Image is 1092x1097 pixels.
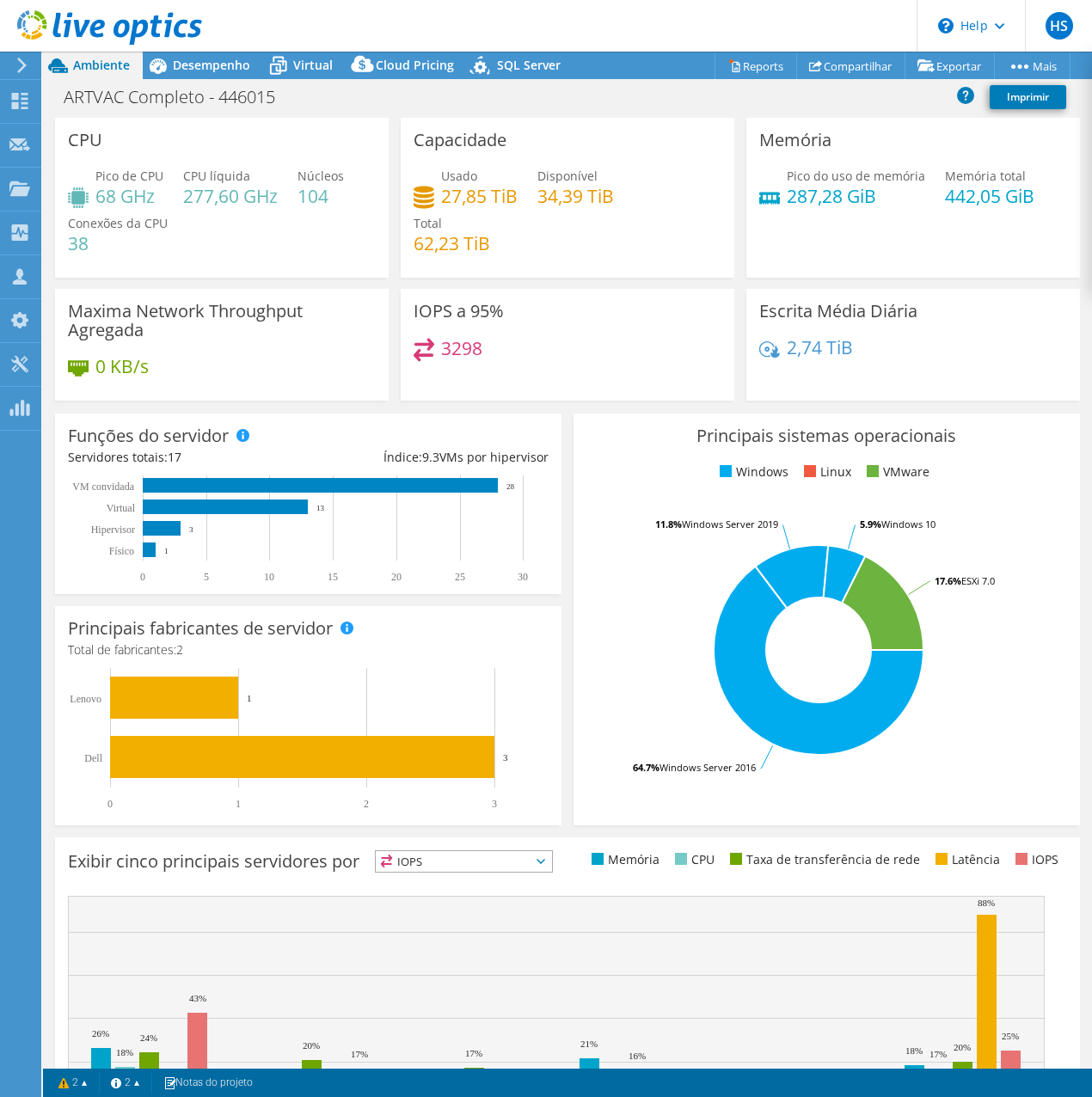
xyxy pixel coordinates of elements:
li: Latência [931,850,1000,869]
span: Ambiente [73,57,130,73]
text: 21% [580,1039,598,1049]
h3: Principais fabricantes de servidor [68,619,333,638]
text: 3 [189,525,193,534]
span: IOPS [376,851,552,872]
span: Cloud Pricing [376,57,454,73]
tspan: Físico [109,545,134,557]
li: CPU [671,850,715,869]
a: Notas do projeto [151,1072,265,1094]
span: HS [1046,12,1073,40]
span: CPU líquida [183,168,250,184]
span: Desempenho [173,57,250,73]
text: VM convidada [72,481,134,493]
svg: \n [938,18,954,34]
h4: 68 GHz [95,187,163,205]
h3: Funções do servidor [68,426,229,445]
h4: 3298 [441,339,482,358]
text: 18% [116,1047,133,1057]
tspan: ESXi 7.0 [961,574,995,587]
text: 16% [629,1051,646,1061]
h4: 27,85 TiB [441,187,518,205]
h1: ARTVAC Completo - 446015 [56,88,302,107]
h4: 442,05 GiB [945,187,1034,205]
span: 2 [176,641,183,658]
text: 3 [492,798,497,810]
span: Memória total [945,168,1026,184]
div: Índice: VMs por hipervisor [308,448,548,467]
h3: Memória [759,131,831,150]
h4: 104 [298,187,344,205]
li: Linux [800,463,851,481]
tspan: 64.7% [633,761,659,774]
h4: 38 [68,234,168,253]
span: Conexões da CPU [68,215,168,231]
h3: Principais sistemas operacionais [586,426,1067,445]
text: 18% [905,1045,923,1056]
h4: 34,39 TiB [537,187,614,205]
text: 20 [391,571,402,583]
text: 28 [506,482,515,491]
span: Pico de CPU [95,168,163,184]
li: Windows [715,463,788,481]
h4: 0 KB/s [95,357,149,376]
text: Hipervisor [91,524,135,536]
text: 1 [236,798,241,810]
text: 10 [264,571,274,583]
span: 9.3 [422,449,439,465]
text: 25 [455,571,465,583]
h4: 277,60 GHz [183,187,278,205]
span: Usado [441,168,477,184]
a: 2 [99,1072,152,1094]
text: 43% [189,993,206,1003]
text: 2 [364,798,369,810]
h4: 62,23 TiB [414,234,490,253]
tspan: Windows 10 [881,518,936,530]
text: 30 [518,571,528,583]
text: 17% [351,1049,368,1059]
div: Servidores totais: [68,448,308,467]
tspan: 5.9% [860,518,881,530]
text: 20% [303,1040,320,1051]
h4: 2,74 TiB [787,338,853,357]
text: 17% [465,1048,482,1058]
span: Total [414,215,442,231]
text: 8% [818,1067,831,1077]
text: 20% [954,1042,971,1052]
text: 5 [204,571,209,583]
h3: Maxima Network Throughput Agregada [68,302,376,340]
a: Reports [715,52,797,79]
h4: Total de fabricantes: [68,640,549,659]
li: IOPS [1011,850,1058,869]
text: 13 [316,504,325,512]
text: 26% [92,1028,109,1039]
text: 0 [107,798,113,810]
text: Virtual [107,502,136,514]
span: SQL Server [497,57,561,73]
h3: CPU [68,131,102,150]
text: Dell [84,752,102,764]
li: Memória [587,850,659,869]
a: Imprimir [990,85,1066,109]
a: 2 [46,1072,100,1094]
span: 17 [168,449,181,465]
text: 24% [140,1033,157,1043]
a: Compartilhar [796,52,905,79]
li: Taxa de transferência de rede [726,850,920,869]
text: 15 [328,571,338,583]
text: 0 [140,571,145,583]
span: Núcleos [298,168,344,184]
text: 88% [978,898,995,908]
text: Lenovo [70,693,101,705]
text: 17% [929,1049,947,1059]
a: Exportar [905,52,995,79]
tspan: Windows Server 2019 [682,518,778,530]
text: 1 [164,547,169,555]
text: 25% [1002,1031,1019,1041]
span: Disponível [537,168,598,184]
tspan: 11.8% [655,518,682,530]
h3: IOPS a 95% [414,302,504,321]
h3: Escrita Média Diária [759,302,917,321]
span: Pico do uso de memória [787,168,925,184]
text: 3 [503,752,508,763]
tspan: Windows Server 2016 [659,761,756,774]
